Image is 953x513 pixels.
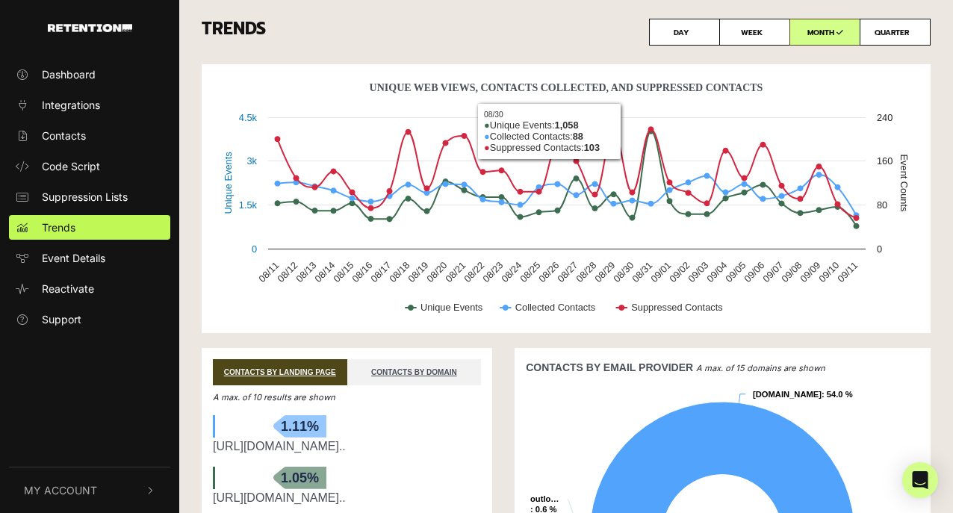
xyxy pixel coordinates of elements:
label: DAY [649,19,720,46]
text: 09/06 [742,260,766,285]
text: 0 [252,243,257,255]
a: CONTACTS BY DOMAIN [347,359,482,385]
text: Unique Events [420,302,482,313]
text: 08/30 [611,260,636,285]
span: Event Details [42,250,105,266]
text: 09/07 [760,260,785,285]
a: [URL][DOMAIN_NAME].. [213,491,346,504]
text: 3k [246,155,257,167]
text: 08/14 [312,260,337,285]
tspan: [DOMAIN_NAME] [753,390,822,399]
text: 08/24 [499,260,524,285]
div: Open Intercom Messenger [902,462,938,498]
text: 08/26 [536,260,561,285]
text: 08/18 [387,260,412,285]
text: 4.5k [239,112,258,123]
text: 0 [877,243,882,255]
a: Dashboard [9,62,170,87]
text: Collected Contacts [515,302,595,313]
a: Integrations [9,93,170,117]
label: WEEK [719,19,790,46]
a: Trends [9,215,170,240]
text: 09/10 [816,260,841,285]
span: Code Script [42,158,100,174]
text: 08/12 [275,260,299,285]
strong: CONTACTS BY EMAIL PROVIDER [526,361,693,373]
span: Suppression Lists [42,189,128,205]
span: 1.05% [273,467,326,489]
button: My Account [9,467,170,513]
text: 09/08 [779,260,804,285]
text: 08/13 [294,260,318,285]
a: Event Details [9,246,170,270]
text: 09/05 [723,260,748,285]
text: 08/22 [462,260,486,285]
span: Dashboard [42,66,96,82]
span: Trends [42,220,75,235]
label: QUARTER [860,19,931,46]
text: 08/17 [368,260,393,285]
span: My Account [24,482,97,498]
text: 08/31 [630,260,654,285]
tspan: outlo… [530,494,559,503]
span: Reactivate [42,281,94,296]
a: Suppression Lists [9,184,170,209]
text: 08/28 [574,260,598,285]
svg: Unique Web Views, Contacts Collected, And Suppressed Contacts [213,75,919,329]
div: https://lumecube.com/web-pixels@295d1af5w25c8f3dapfac4726bm0f666113/collections/all-products [213,489,481,507]
text: 08/25 [518,260,542,285]
text: 09/03 [686,260,710,285]
text: Unique Web Views, Contacts Collected, And Suppressed Contacts [370,82,763,93]
text: 08/27 [555,260,580,285]
text: Unique Events [223,152,234,214]
a: [URL][DOMAIN_NAME].. [213,440,346,453]
text: 08/19 [406,260,430,285]
a: Reactivate [9,276,170,301]
text: 160 [877,155,893,167]
text: 08/20 [424,260,449,285]
text: 09/09 [798,260,822,285]
text: 08/29 [592,260,617,285]
text: 09/02 [667,260,692,285]
text: 09/11 [835,260,860,285]
text: 08/16 [350,260,374,285]
span: Integrations [42,97,100,113]
text: 08/15 [331,260,356,285]
span: Support [42,311,81,327]
text: Event Counts [898,155,910,212]
text: 09/01 [648,260,673,285]
text: 08/21 [443,260,468,285]
text: 240 [877,112,893,123]
text: 08/23 [480,260,505,285]
a: Contacts [9,123,170,148]
text: 09/04 [704,260,729,285]
a: Code Script [9,154,170,178]
span: 1.11% [273,415,326,438]
h3: TRENDS [202,19,931,46]
a: CONTACTS BY LANDING PAGE [213,359,347,385]
label: MONTH [789,19,860,46]
text: 80 [877,199,887,211]
text: 1.5k [239,199,258,211]
text: Suppressed Contacts [631,302,722,313]
em: A max. of 10 results are shown [213,392,335,402]
text: : 54.0 % [753,390,853,399]
div: https://lumecube.com/web-pixels@295d1af5w25c8f3dapfac4726bm0f666113/products/ring-light-pro [213,438,481,456]
img: Retention.com [48,24,132,32]
a: Support [9,307,170,332]
em: A max. of 15 domains are shown [696,363,825,373]
text: 08/11 [256,260,281,285]
span: Contacts [42,128,86,143]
